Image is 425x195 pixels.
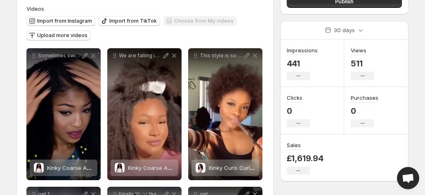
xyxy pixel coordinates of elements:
[37,18,92,24] span: Import from Instagram
[287,46,318,54] h3: Impressions
[128,164,196,171] span: Kinky Coarse Afro Clip Ins
[109,18,157,24] span: Import from TikTok
[287,94,302,102] h3: Clicks
[397,167,419,189] a: Open chat
[37,32,87,39] span: Upload more videos
[334,26,355,34] p: 30 days
[26,48,101,180] div: Sometimes switch it up on them sis rey_mmdl using our toallmyblackgirls Kinky Coarse ClipKinky Co...
[26,16,95,26] button: Import from Instagram
[188,48,262,180] div: This style is so cute Who will be trying this out - uchechi_ _Our toallmyblackgirls KinkKinky Cur...
[287,141,301,149] h3: Sales
[351,94,378,102] h3: Purchases
[287,106,310,116] p: 0
[209,164,274,171] span: Kinky Curls Curly Clip Ins
[38,52,81,59] p: Sometimes switch it up on them sis rey_mmdl using our toallmyblackgirls Kinky Coarse Clip
[26,31,91,40] button: Upload more videos
[351,106,378,116] p: 0
[119,52,162,59] p: We are falling in love with milkayemima natural hair _- milkayemima __If you are looki
[287,59,318,68] p: 441
[287,153,323,163] p: £1,619.94
[26,5,44,12] span: Videos
[200,52,243,59] p: This style is so cute Who will be trying this out - uchechi_ _Our toallmyblackgirls Kink
[351,59,374,68] p: 511
[107,48,182,180] div: We are falling in love with milkayemima natural hair _- milkayemima __If you are lookiKinky Coars...
[47,164,115,171] span: Kinky Coarse Afro Clip Ins
[351,46,366,54] h3: Views
[99,16,160,26] button: Import from TikTok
